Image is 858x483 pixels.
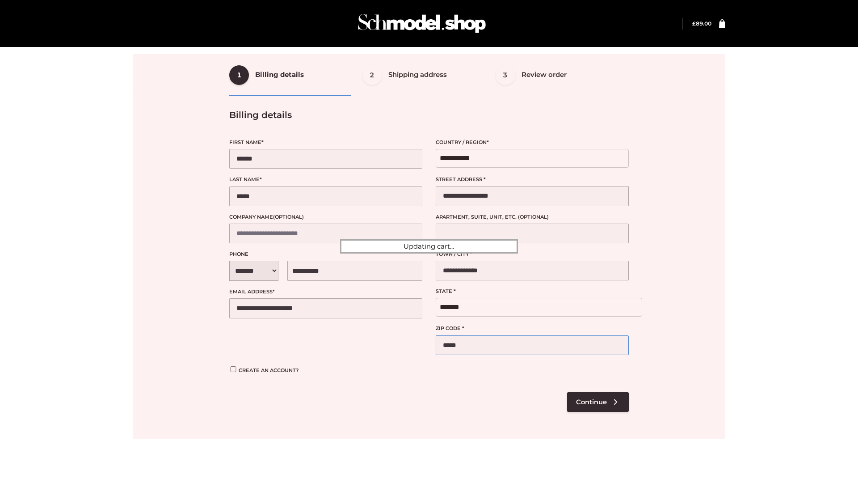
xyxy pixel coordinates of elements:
div: Updating cart... [340,239,518,254]
img: Schmodel Admin 964 [355,6,489,41]
a: £89.00 [692,20,711,27]
span: £ [692,20,696,27]
bdi: 89.00 [692,20,711,27]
